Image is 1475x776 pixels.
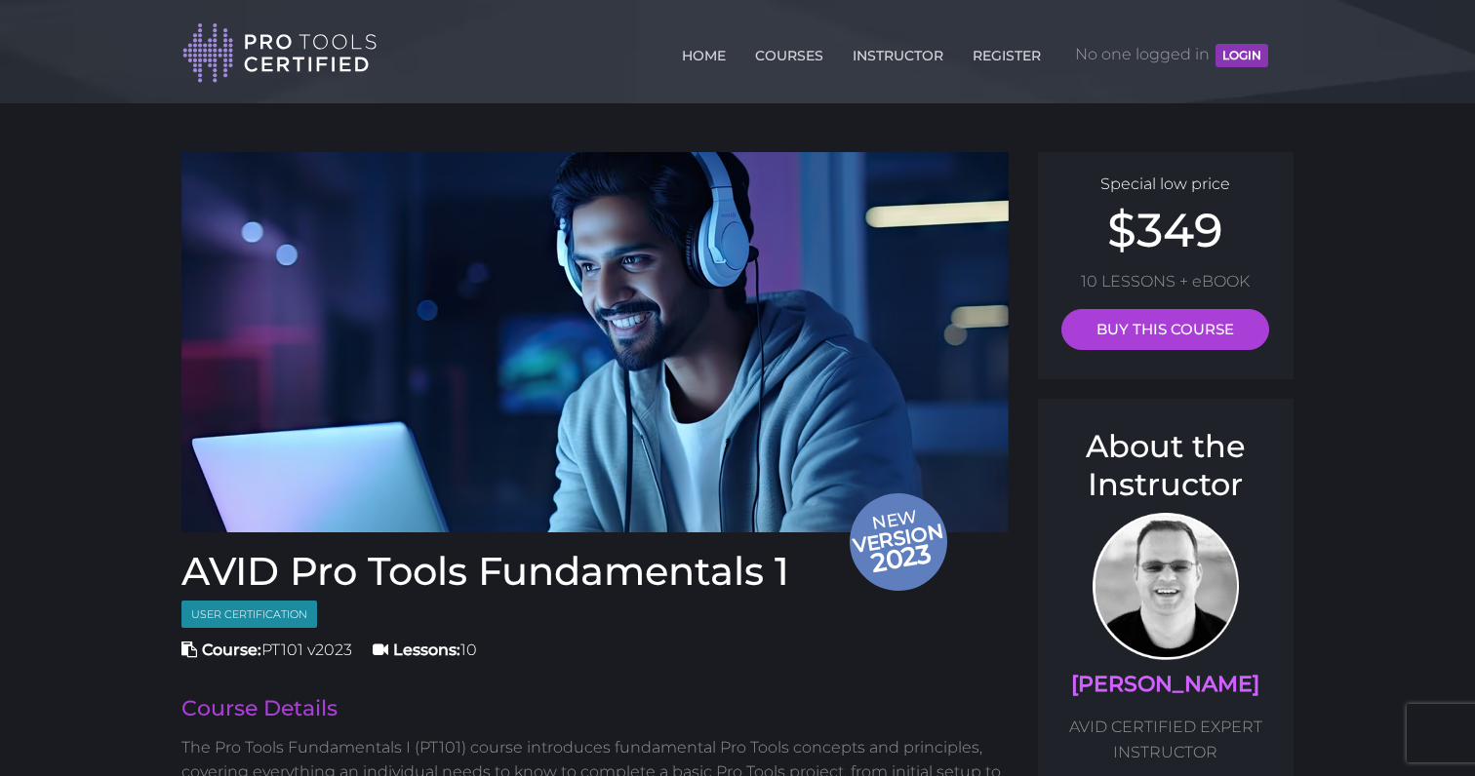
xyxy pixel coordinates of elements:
h1: AVID Pro Tools Fundamentals 1 [181,552,1009,591]
img: Pro tools certified Fundamentals 1 Course cover [181,152,1009,532]
span: Special low price [1100,175,1230,193]
span: 10 [373,640,477,659]
a: COURSES [750,36,828,67]
a: Newversion 2023 [181,152,1009,532]
p: 10 LESSONS + eBOOK [1057,269,1275,294]
strong: Course: [202,640,261,659]
h2: Course Details [181,698,1009,719]
p: AVID CERTIFIED EXPERT INSTRUCTOR [1057,715,1275,764]
img: Pro Tools Certified Logo [182,21,378,85]
h2: $349 [1057,207,1275,253]
strong: Lessons: [393,640,460,659]
a: INSTRUCTOR [848,36,948,67]
button: LOGIN [1216,44,1268,67]
span: 2023 [851,534,952,582]
h3: About the Instructor [1057,428,1275,503]
span: New [849,505,952,581]
span: User Certification [181,601,317,629]
a: [PERSON_NAME] [1071,671,1259,697]
a: HOME [677,36,731,67]
a: REGISTER [968,36,1046,67]
span: version [849,524,946,551]
a: BUY THIS COURSE [1061,309,1269,350]
span: PT101 v2023 [181,640,352,659]
span: No one logged in [1075,25,1268,84]
img: AVID Expert Instructor, Professor Scott Beckett profile photo [1093,513,1239,660]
